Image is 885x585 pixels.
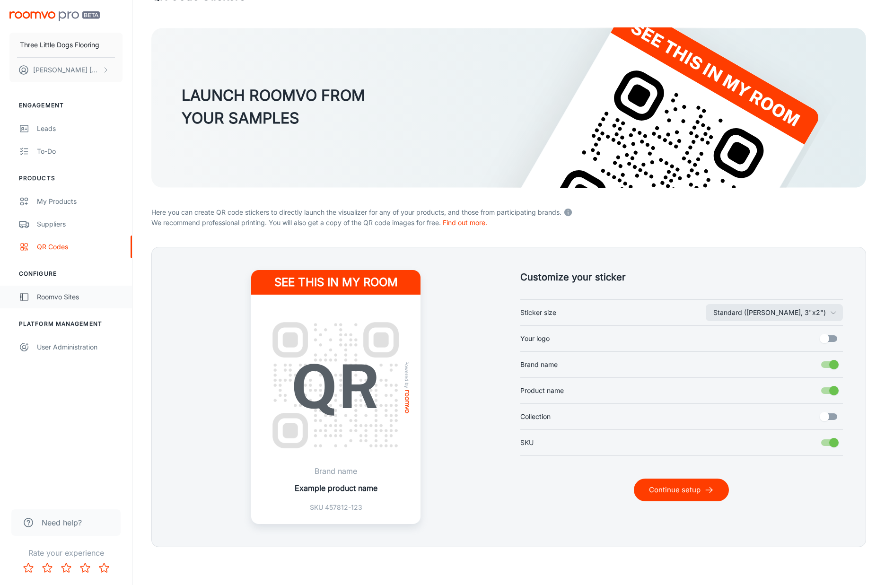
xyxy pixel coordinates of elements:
[263,312,409,459] img: QR Code Example
[37,219,123,229] div: Suppliers
[37,242,123,252] div: QR Codes
[405,390,409,413] img: roomvo
[251,270,421,295] h4: See this in my room
[57,559,76,577] button: Rate 3 star
[151,218,866,228] p: We recommend professional printing. You will also get a copy of the QR code images for free.
[9,11,100,21] img: Roomvo PRO Beta
[42,517,82,528] span: Need help?
[76,559,95,577] button: Rate 4 star
[19,559,38,577] button: Rate 1 star
[520,411,551,422] span: Collection
[295,465,377,477] p: Brand name
[95,559,114,577] button: Rate 5 star
[37,196,123,207] div: My Products
[9,33,123,57] button: Three Little Dogs Flooring
[33,65,100,75] p: [PERSON_NAME] [PERSON_NAME]
[37,123,123,134] div: Leads
[9,58,123,82] button: [PERSON_NAME] [PERSON_NAME]
[37,292,123,302] div: Roomvo Sites
[295,482,377,494] p: Example product name
[8,547,124,559] p: Rate your experience
[295,502,377,513] p: SKU 457812-123
[37,146,123,157] div: To-do
[706,304,843,321] button: Sticker size
[403,361,412,388] span: Powered by
[520,437,534,448] span: SKU
[520,307,556,318] span: Sticker size
[520,359,558,370] span: Brand name
[520,270,843,284] h5: Customize your sticker
[520,333,550,344] span: Your logo
[38,559,57,577] button: Rate 2 star
[520,385,564,396] span: Product name
[634,479,729,501] button: Continue setup
[151,205,866,218] p: Here you can create QR code stickers to directly launch the visualizer for any of your products, ...
[182,84,365,130] h3: LAUNCH ROOMVO FROM YOUR SAMPLES
[443,218,487,227] a: Find out more.
[37,342,123,352] div: User Administration
[20,40,99,50] p: Three Little Dogs Flooring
